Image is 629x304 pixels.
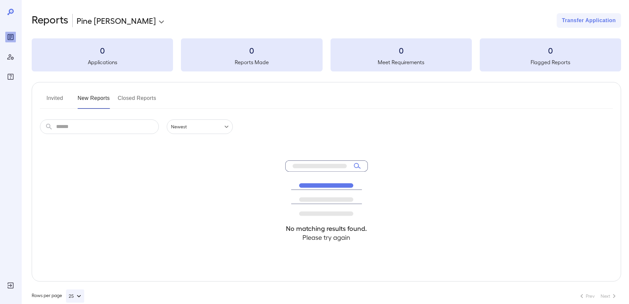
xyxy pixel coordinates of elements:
div: Manage Users [5,52,16,62]
h3: 0 [331,45,472,56]
h5: Flagged Reports [480,58,621,66]
h4: No matching results found. [285,224,368,233]
div: FAQ [5,71,16,82]
h5: Meet Requirements [331,58,472,66]
button: Closed Reports [118,93,157,109]
h4: Please try again [285,233,368,242]
button: Invited [40,93,70,109]
button: New Reports [78,93,110,109]
h3: 0 [32,45,173,56]
nav: pagination navigation [575,291,621,301]
h2: Reports [32,13,68,28]
h5: Applications [32,58,173,66]
div: Rows per page [32,289,84,303]
div: Log Out [5,280,16,291]
h5: Reports Made [181,58,322,66]
div: Newest [167,119,233,134]
p: Pine [PERSON_NAME] [77,15,156,26]
h3: 0 [480,45,621,56]
div: Reports [5,32,16,42]
button: Transfer Application [557,13,621,28]
summary: 0Applications0Reports Made0Meet Requirements0Flagged Reports [32,38,621,71]
h3: 0 [181,45,322,56]
button: 25 [66,289,84,303]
